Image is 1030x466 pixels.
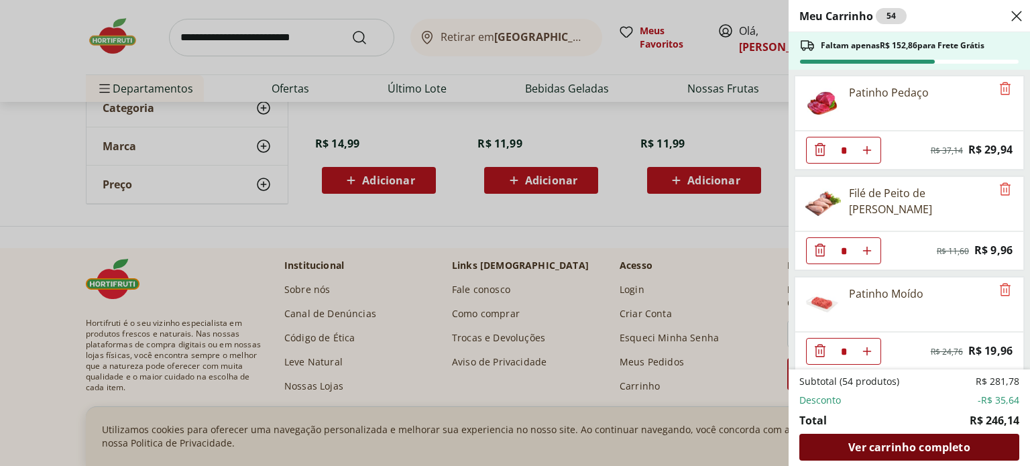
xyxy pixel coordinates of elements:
img: Patinho Moído [803,286,841,323]
button: Aumentar Quantidade [854,237,880,264]
input: Quantidade Atual [834,137,854,163]
h2: Meu Carrinho [799,8,907,24]
div: Filé de Peito de [PERSON_NAME] [849,185,991,217]
span: Total [799,412,827,428]
img: Patinho Pedaço [803,84,841,122]
span: Desconto [799,394,841,407]
button: Aumentar Quantidade [854,338,880,365]
a: Ver carrinho completo [799,434,1019,461]
span: R$ 24,76 [931,347,963,357]
span: R$ 11,60 [937,246,969,257]
span: R$ 246,14 [970,412,1019,428]
button: Diminuir Quantidade [807,137,834,164]
button: Remove [997,282,1013,298]
div: Patinho Moído [849,286,923,302]
span: -R$ 35,64 [978,394,1019,407]
span: Subtotal (54 produtos) [799,375,899,388]
img: Filé de Peito de Frango Resfriado [803,185,841,223]
span: R$ 9,96 [974,241,1013,259]
button: Remove [997,81,1013,97]
button: Diminuir Quantidade [807,237,834,264]
button: Diminuir Quantidade [807,338,834,365]
span: R$ 281,78 [976,375,1019,388]
span: Ver carrinho completo [848,442,970,453]
span: R$ 37,14 [931,145,963,156]
span: R$ 29,94 [968,141,1013,159]
button: Remove [997,182,1013,198]
span: R$ 19,96 [968,342,1013,360]
span: Faltam apenas R$ 152,86 para Frete Grátis [821,40,984,51]
button: Aumentar Quantidade [854,137,880,164]
div: Patinho Pedaço [849,84,929,101]
input: Quantidade Atual [834,238,854,264]
input: Quantidade Atual [834,339,854,364]
div: 54 [876,8,907,24]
